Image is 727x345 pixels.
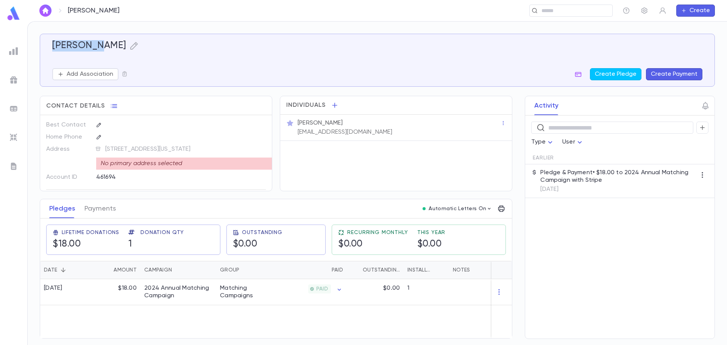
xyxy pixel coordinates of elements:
img: logo [6,6,21,21]
div: Amount [114,261,137,279]
div: Group [220,261,239,279]
h5: $0.00 [338,239,363,250]
span: Type [531,139,546,145]
button: Sort [433,264,445,276]
span: Earlier [533,155,554,161]
p: [PERSON_NAME] [298,119,343,127]
button: Create Pledge [590,68,641,80]
div: Date [44,261,57,279]
button: Payments [84,199,116,218]
button: Automatic Letters On [420,203,495,214]
div: Outstanding [363,261,400,279]
p: [PERSON_NAME] [68,6,120,15]
button: Sort [172,264,184,276]
div: Campaign [140,261,216,279]
span: This Year [417,229,446,236]
img: home_white.a664292cf8c1dea59945f0da9f25487c.svg [41,8,50,14]
div: Outstanding [347,261,404,279]
div: Installments [404,261,449,279]
span: PAID [313,286,331,292]
button: Sort [351,264,363,276]
div: Matching Campaigns [220,284,269,300]
span: Lifetime Donations [62,229,119,236]
button: Pledges [49,199,75,218]
div: Notes [449,261,544,279]
img: reports_grey.c525e4749d1bce6a11f5fe2a8de1b229.svg [9,47,18,56]
div: Campaign [144,261,172,279]
div: Notes [453,261,470,279]
h5: 1 [128,239,132,250]
div: User [562,135,584,150]
button: Sort [320,264,332,276]
div: 1 [404,279,449,305]
div: Installments [407,261,433,279]
span: [STREET_ADDRESS][US_STATE] [102,145,267,153]
span: Individuals [286,101,326,109]
p: [EMAIL_ADDRESS][DOMAIN_NAME] [298,128,392,136]
button: Create [676,5,715,17]
p: $0.00 [383,284,400,292]
button: Activity [534,96,559,115]
div: 2024 Annual Matching Campaign [144,284,212,300]
div: [DATE] [44,284,62,292]
p: Account ID [46,171,90,183]
p: Best Contact [46,119,90,131]
img: letters_grey.7941b92b52307dd3b8a917253454ce1c.svg [9,162,18,171]
div: Paid [332,261,343,279]
div: Amount [91,261,140,279]
button: Add Association [52,68,119,80]
div: $18.00 [91,279,140,305]
span: Recurring Monthly [347,229,408,236]
p: Add Association [67,70,113,78]
p: [DATE] [540,186,696,193]
h5: $0.00 [417,239,442,250]
p: Pledge & Payment • $18.00 to 2024 Annual Matching Campaign with Stripe [540,169,696,184]
img: imports_grey.530a8a0e642e233f2baf0ef88e8c9fcb.svg [9,133,18,142]
p: Address [46,143,90,155]
button: Sort [57,264,69,276]
span: Outstanding [242,229,282,236]
div: No primary address selected [96,158,272,170]
button: Sort [239,264,251,276]
img: campaigns_grey.99e729a5f7ee94e3726e6486bddda8f1.svg [9,75,18,84]
p: Home Phone [46,131,90,143]
span: User [562,139,575,145]
div: 461694 [96,171,228,183]
div: Group [216,261,273,279]
h5: $0.00 [233,239,257,250]
div: Date [40,261,91,279]
img: batches_grey.339ca447c9d9533ef1741baa751efc33.svg [9,104,18,113]
h5: [PERSON_NAME] [52,40,126,52]
button: Sort [101,264,114,276]
div: Type [531,135,555,150]
span: Contact Details [46,102,105,110]
p: Automatic Letters On [429,206,486,212]
span: Donation Qty [140,229,184,236]
h5: $18.00 [53,239,81,250]
div: Paid [273,261,347,279]
button: Create Payment [646,68,702,80]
